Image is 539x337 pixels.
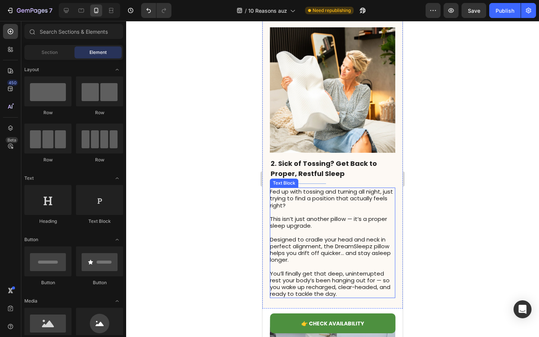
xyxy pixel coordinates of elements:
div: 450 [7,80,18,86]
span: Text [24,175,34,182]
span: Toggle open [111,64,123,76]
span: Media [24,298,37,304]
span: Toggle open [111,172,123,184]
span: Need republishing [313,7,351,14]
span: Element [89,49,107,56]
div: Row [76,109,123,116]
span: Save [468,7,480,14]
span: Toggle open [111,295,123,307]
span: / [245,7,247,15]
iframe: Design area [262,21,403,337]
div: Open Intercom Messenger [514,300,532,318]
input: Search Sections & Elements [24,24,123,39]
div: Row [24,157,71,163]
div: Heading [24,218,71,225]
span: Layout [24,66,39,73]
button: Publish [489,3,521,18]
div: Button [76,279,123,286]
button: 7 [3,3,56,18]
span: 10 Reasons auz [248,7,287,15]
div: Text Block [76,218,123,225]
div: Row [24,109,71,116]
span: Toggle open [111,234,123,246]
div: Publish [496,7,514,15]
div: Undo/Redo [141,3,171,18]
span: Section [42,49,58,56]
div: Row [76,157,123,163]
div: Button [24,279,71,286]
div: Beta [6,137,18,143]
button: Save [462,3,486,18]
p: 7 [49,6,52,15]
span: Button [24,236,38,243]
